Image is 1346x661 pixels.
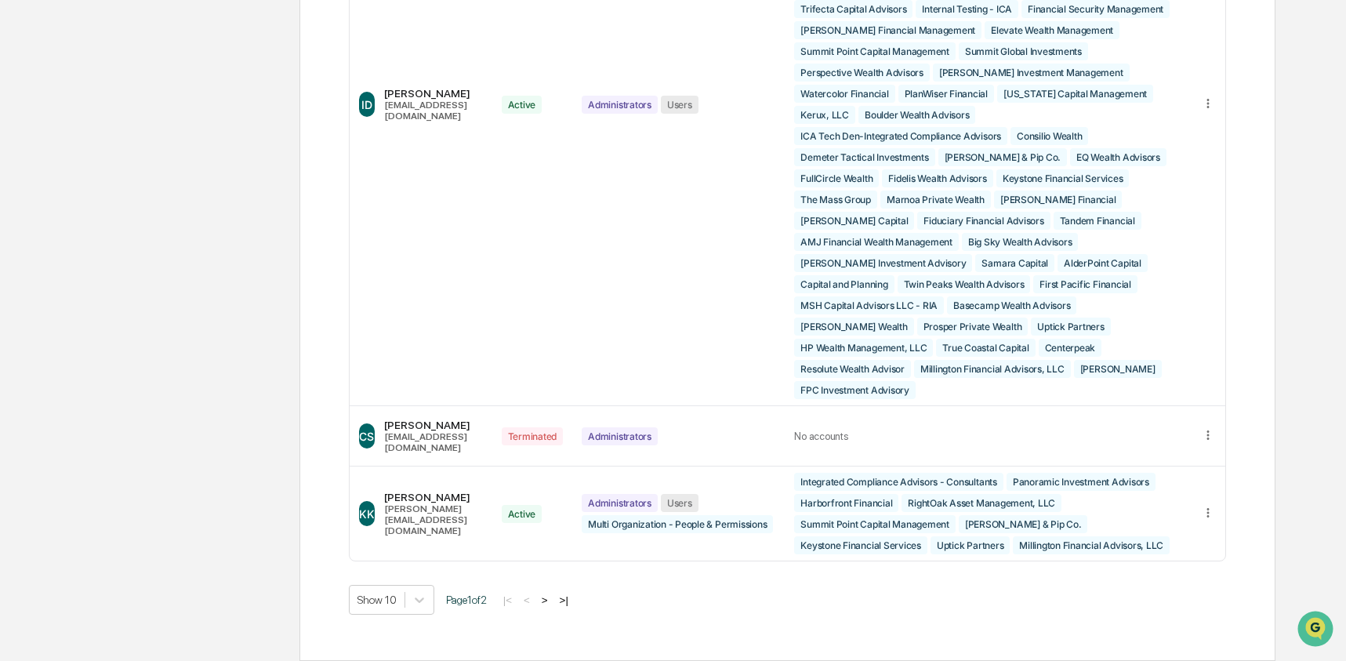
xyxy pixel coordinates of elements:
div: Users [661,96,698,114]
div: Centerpeak [1039,339,1102,357]
div: We're available if you need us! [53,136,198,148]
div: HP Wealth Management, LLC [794,339,933,357]
div: Basecamp Wealth Advisors [947,296,1076,314]
div: Fidelis Wealth Advisors [882,169,992,187]
div: Harborfront Financial [794,494,898,512]
div: Terminated [502,427,564,445]
div: [PERSON_NAME] [384,419,483,431]
div: Keystone Financial Services [996,169,1130,187]
span: ID [361,98,372,111]
div: Panoramic Investment Advisors [1007,473,1156,491]
div: [PERSON_NAME] Capital [794,212,914,230]
span: Pylon [156,266,190,278]
div: Consilio Wealth [1010,127,1088,145]
div: Administrators [582,494,658,512]
div: Active [502,505,542,523]
div: Summit Global Investments [959,42,1088,60]
div: Uptick Partners [1031,318,1110,336]
a: 🔎Data Lookup [9,221,105,249]
div: [PERSON_NAME] Wealth [794,318,913,336]
p: How can we help? [16,33,285,58]
a: Powered byPylon [111,265,190,278]
div: Start new chat [53,120,257,136]
div: Prosper Private Wealth [917,318,1029,336]
div: [US_STATE] Capital Management [997,85,1153,103]
div: Demeter Tactical Investments [794,148,934,166]
a: 🗄️Attestations [107,191,201,220]
div: AlderPoint Capital [1058,254,1148,272]
div: [PERSON_NAME] & Pip Co. [938,148,1067,166]
div: [PERSON_NAME] [384,491,483,503]
div: 🔎 [16,229,28,242]
div: Summit Point Capital Management [794,42,956,60]
div: AMJ Financial Wealth Management [794,233,959,251]
button: Start new chat [267,125,285,143]
div: 🗄️ [114,199,126,212]
div: Perspective Wealth Advisors [794,64,930,82]
div: RightOak Asset Management, LLC [902,494,1061,512]
div: First Pacific Financial [1033,275,1137,293]
div: Active [502,96,542,114]
div: Administrators [582,427,658,445]
div: PlanWiser Financial [898,85,994,103]
div: Resolute Wealth Advisor [794,360,910,378]
div: Fiduciary Financial Advisors [917,212,1050,230]
button: |< [499,594,517,607]
div: Big Sky Wealth Advisors [962,233,1078,251]
div: True Coastal Capital [936,339,1035,357]
div: Watercolor Financial [794,85,894,103]
div: Samara Capital [975,254,1054,272]
div: ICA Tech Den-Integrated Compliance Advisors [794,127,1007,145]
div: No accounts [794,430,1182,442]
span: Data Lookup [31,227,99,243]
div: FullCircle Wealth [794,169,879,187]
div: Millington Financial Advisors, LLC [914,360,1071,378]
div: Tandem Financial [1054,212,1141,230]
span: Attestations [129,198,194,213]
div: The Mass Group [794,191,877,209]
div: Users [661,494,698,512]
div: Multi Organization - People & Permissions [582,515,773,533]
div: [EMAIL_ADDRESS][DOMAIN_NAME] [384,100,483,122]
div: Integrated Compliance Advisors - Consultants [794,473,1003,491]
div: FPC Investment Advisory [794,381,915,399]
div: [EMAIL_ADDRESS][DOMAIN_NAME] [384,431,483,453]
div: [PERSON_NAME] Investment Advisory [794,254,972,272]
div: [PERSON_NAME] Investment Management [933,64,1130,82]
div: Keystone Financial Services [794,536,927,554]
div: Uptick Partners [931,536,1010,554]
span: CS [359,430,374,443]
div: [PERSON_NAME] [1074,360,1162,378]
button: > [537,594,553,607]
button: >| [555,594,573,607]
div: [PERSON_NAME] & Pip Co. [959,515,1087,533]
div: Elevate Wealth Management [985,21,1119,39]
div: 🖐️ [16,199,28,212]
img: 1746055101610-c473b297-6a78-478c-a979-82029cc54cd1 [16,120,44,148]
div: Millington Financial Advisors, LLC [1013,536,1170,554]
div: [PERSON_NAME] Financial [994,191,1122,209]
iframe: Open customer support [1296,609,1338,652]
span: Preclearance [31,198,101,213]
div: Kerux, LLC [794,106,855,124]
div: Summit Point Capital Management [794,515,956,533]
span: KK [359,507,375,521]
div: Twin Peaks Wealth Advisors [898,275,1031,293]
a: 🖐️Preclearance [9,191,107,220]
div: MSH Capital Advisors LLC - RIA [794,296,944,314]
span: Page 1 of 2 [446,594,487,606]
div: EQ Wealth Advisors [1070,148,1166,166]
div: [PERSON_NAME] Financial Management [794,21,981,39]
div: Marnoa Private Wealth [880,191,991,209]
div: Capital and Planning [794,275,894,293]
div: [PERSON_NAME][EMAIL_ADDRESS][DOMAIN_NAME] [384,503,483,536]
button: < [519,594,535,607]
div: Boulder Wealth Advisors [858,106,975,124]
div: [PERSON_NAME] [384,87,483,100]
div: Administrators [582,96,658,114]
